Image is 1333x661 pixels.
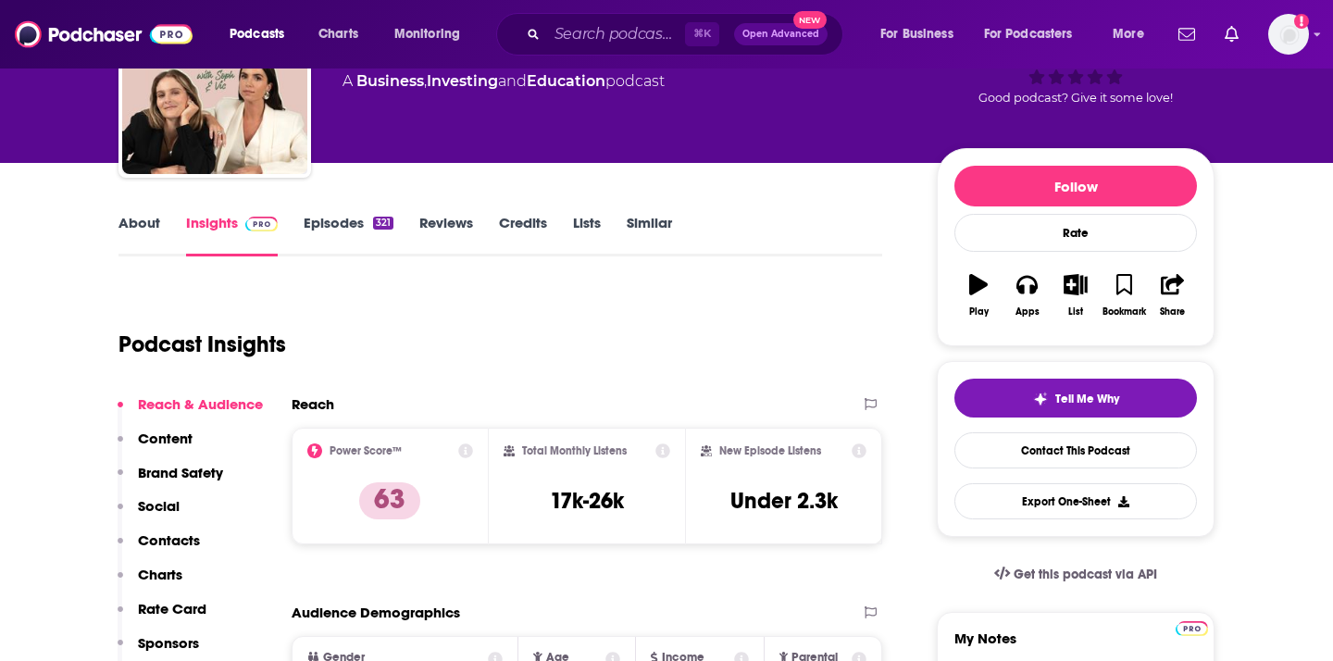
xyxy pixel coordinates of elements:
input: Search podcasts, credits, & more... [547,19,685,49]
p: Brand Safety [138,464,223,481]
span: Good podcast? Give it some love! [978,91,1173,105]
a: Similar [627,214,672,256]
p: Sponsors [138,634,199,652]
h1: Podcast Insights [118,330,286,358]
img: User Profile [1268,14,1309,55]
h3: 17k-26k [550,487,624,515]
p: Rate Card [138,600,206,617]
svg: Add a profile image [1294,14,1309,29]
button: Brand Safety [118,464,223,498]
h2: Audience Demographics [292,604,460,621]
button: Charts [118,566,182,600]
a: InsightsPodchaser Pro [186,214,278,256]
a: Investing [427,72,498,90]
span: Charts [318,21,358,47]
button: open menu [1100,19,1167,49]
a: Get this podcast via API [979,552,1172,597]
button: Contacts [118,531,200,566]
img: Podchaser - Follow, Share and Rate Podcasts [15,17,193,52]
span: Monitoring [394,21,460,47]
span: Tell Me Why [1055,392,1119,406]
button: Rate Card [118,600,206,634]
a: Contact This Podcast [954,432,1197,468]
button: Apps [1003,262,1051,329]
button: Play [954,262,1003,329]
p: Social [138,497,180,515]
button: Export One-Sheet [954,483,1197,519]
div: List [1068,306,1083,318]
button: Bookmark [1100,262,1148,329]
img: Podchaser Pro [1176,621,1208,636]
div: Apps [1015,306,1040,318]
a: Education [527,72,605,90]
p: Reach & Audience [138,395,263,413]
button: open menu [972,19,1100,49]
button: open menu [381,19,484,49]
div: Bookmark [1103,306,1146,318]
div: Share [1160,306,1185,318]
p: Charts [138,566,182,583]
span: Logged in as jhutchinson [1268,14,1309,55]
button: Social [118,497,180,531]
span: More [1113,21,1144,47]
div: Play [969,306,989,318]
span: Open Advanced [742,30,819,39]
h2: New Episode Listens [719,444,821,457]
button: Show profile menu [1268,14,1309,55]
a: Credits [499,214,547,256]
button: List [1052,262,1100,329]
div: Rate [954,214,1197,252]
button: Share [1149,262,1197,329]
div: 321 [373,217,393,230]
button: Reach & Audience [118,395,263,430]
button: tell me why sparkleTell Me Why [954,379,1197,418]
span: Get this podcast via API [1014,567,1157,582]
a: About [118,214,160,256]
span: New [793,11,827,29]
button: Open AdvancedNew [734,23,828,45]
a: Reviews [419,214,473,256]
span: , [424,72,427,90]
a: Lists [573,214,601,256]
span: For Podcasters [984,21,1073,47]
h2: Reach [292,395,334,413]
p: 63 [359,482,420,519]
button: open menu [867,19,977,49]
div: A podcast [343,70,665,93]
span: ⌘ K [685,22,719,46]
a: Episodes321 [304,214,393,256]
span: For Business [880,21,953,47]
a: Charts [306,19,369,49]
img: Podchaser Pro [245,217,278,231]
a: Show notifications dropdown [1217,19,1246,50]
button: Content [118,430,193,464]
a: Business [356,72,424,90]
h2: Total Monthly Listens [522,444,627,457]
button: Follow [954,166,1197,206]
h3: Under 2.3k [730,487,838,515]
p: Content [138,430,193,447]
span: Podcasts [230,21,284,47]
h2: Power Score™ [330,444,402,457]
button: open menu [217,19,308,49]
div: Search podcasts, credits, & more... [514,13,861,56]
img: tell me why sparkle [1033,392,1048,406]
p: Contacts [138,531,200,549]
a: Pro website [1176,618,1208,636]
a: Show notifications dropdown [1171,19,1202,50]
span: and [498,72,527,90]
